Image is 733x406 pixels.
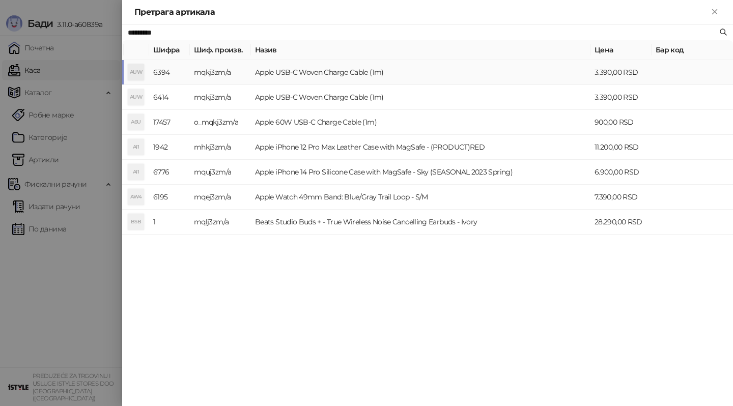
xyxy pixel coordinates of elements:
td: 7.390,00 RSD [590,185,652,210]
td: mqkj3zm/a [190,60,251,85]
td: mquj3zm/a [190,160,251,185]
div: AUW [128,89,144,105]
td: 1942 [149,135,190,160]
td: Apple 60W USB-C Charge Cable (1m) [251,110,590,135]
td: mhkj3zm/a [190,135,251,160]
td: o_mqkj3zm/a [190,110,251,135]
td: 6414 [149,85,190,110]
td: 6394 [149,60,190,85]
td: Apple Watch 49mm Band: Blue/Gray Trail Loop - S/M [251,185,590,210]
td: 3.390,00 RSD [590,85,652,110]
th: Шифра [149,40,190,60]
td: Apple iPhone 12 Pro Max Leather Case with MagSafe - (PRODUCT)RED [251,135,590,160]
th: Бар код [652,40,733,60]
div: Претрага артикала [134,6,709,18]
td: 6195 [149,185,190,210]
td: mqlj3zm/a [190,210,251,235]
td: mqej3zm/a [190,185,251,210]
td: 900,00 RSD [590,110,652,135]
div: AI1 [128,139,144,155]
td: Beats Studio Buds + - True Wireless Noise Cancelling Earbuds - Ivory [251,210,590,235]
td: 11.200,00 RSD [590,135,652,160]
th: Цена [590,40,652,60]
td: Apple USB-C Woven Charge Cable (1m) [251,85,590,110]
td: 17457 [149,110,190,135]
th: Шиф. произв. [190,40,251,60]
div: AW4 [128,189,144,205]
button: Close [709,6,721,18]
td: mqkj3zm/a [190,85,251,110]
div: A6U [128,114,144,130]
td: 6.900,00 RSD [590,160,652,185]
div: BSB [128,214,144,230]
td: 28.290,00 RSD [590,210,652,235]
td: 1 [149,210,190,235]
th: Назив [251,40,590,60]
td: 6776 [149,160,190,185]
div: AI1 [128,164,144,180]
div: AUW [128,64,144,80]
td: Apple USB-C Woven Charge Cable (1m) [251,60,590,85]
td: 3.390,00 RSD [590,60,652,85]
td: Apple iPhone 14 Pro Silicone Case with MagSafe - Sky (SEASONAL 2023 Spring) [251,160,590,185]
